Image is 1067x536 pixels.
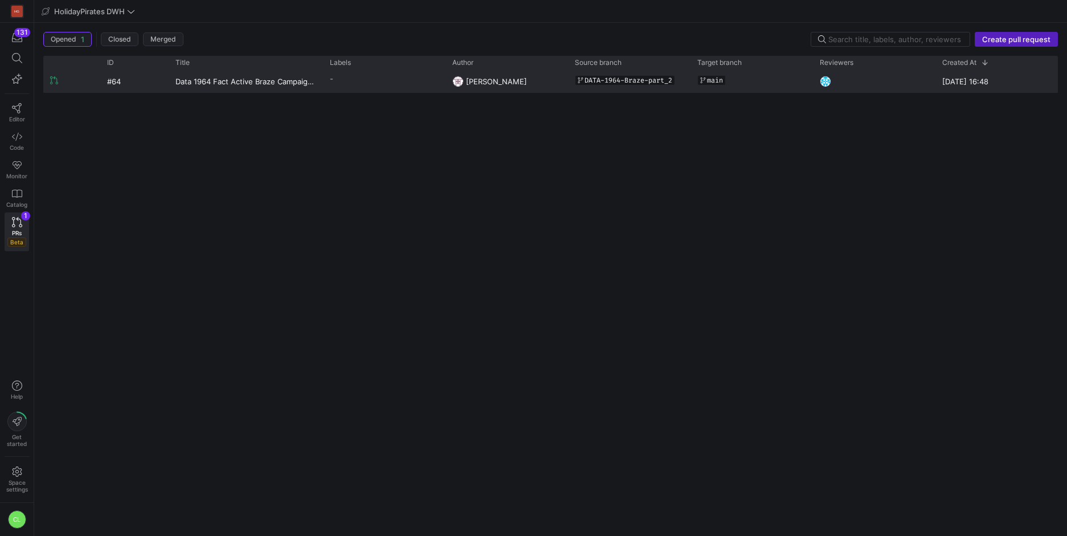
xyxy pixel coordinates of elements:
span: Space settings [6,479,28,493]
a: Data 1964 Fact Active Braze Campaigns Analytics [175,71,316,92]
a: Catalog [5,184,29,212]
span: Labels [330,59,351,67]
a: Code [5,127,29,156]
span: Editor [9,116,25,122]
a: Spacesettings [5,461,29,498]
span: Get started [7,433,27,447]
img: https://secure.gravatar.com/avatar/ea2bac6ad187fb59ae442d719bef052fb0fd90f669a86a49c7aff90a3dd53b... [820,76,831,87]
span: Source branch [575,59,622,67]
div: HG [11,6,23,17]
button: HolidayPirates DWH [39,4,138,19]
a: HG [5,2,29,21]
button: Opened1 [43,32,92,47]
span: main [707,76,723,84]
span: ID [107,59,114,67]
span: Created At [942,59,976,67]
span: Reviewers [820,59,853,67]
span: 1 [81,35,84,44]
button: Merged [143,32,183,46]
span: - [330,75,333,83]
div: 1 [21,211,30,220]
span: Author [452,59,473,67]
button: 131 [5,27,29,48]
a: Editor [5,99,29,127]
a: PRsBeta1 [5,212,29,251]
button: CL [5,508,29,531]
input: Search title, labels, author, reviewers [828,35,963,44]
span: Title [175,59,190,67]
span: PRs [12,230,22,236]
span: Help [10,393,24,400]
span: Beta [7,238,26,247]
div: 131 [14,28,30,37]
span: Opened [51,35,76,43]
span: Monitor [6,173,27,179]
button: Getstarted [5,407,29,452]
span: Code [10,144,24,151]
img: https://secure.gravatar.com/avatar/b428e8ca977f493529e5681b78562d60677b2a969d4688687e6736cc01b1ef... [452,76,464,87]
div: #64 [100,70,169,92]
span: Catalog [6,201,27,208]
span: Closed [108,35,131,43]
div: [DATE] 16:48 [935,70,1058,92]
span: Merged [150,35,176,43]
button: Help [5,375,29,405]
a: Monitor [5,156,29,184]
span: [PERSON_NAME] [466,77,527,86]
span: Create pull request [982,35,1050,44]
div: CL [8,510,26,529]
span: HolidayPirates DWH [54,7,125,16]
button: Closed [101,32,138,46]
span: Target branch [697,59,742,67]
button: Create pull request [975,32,1058,47]
span: DATA-1964-Braze-part_2 [584,76,672,84]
